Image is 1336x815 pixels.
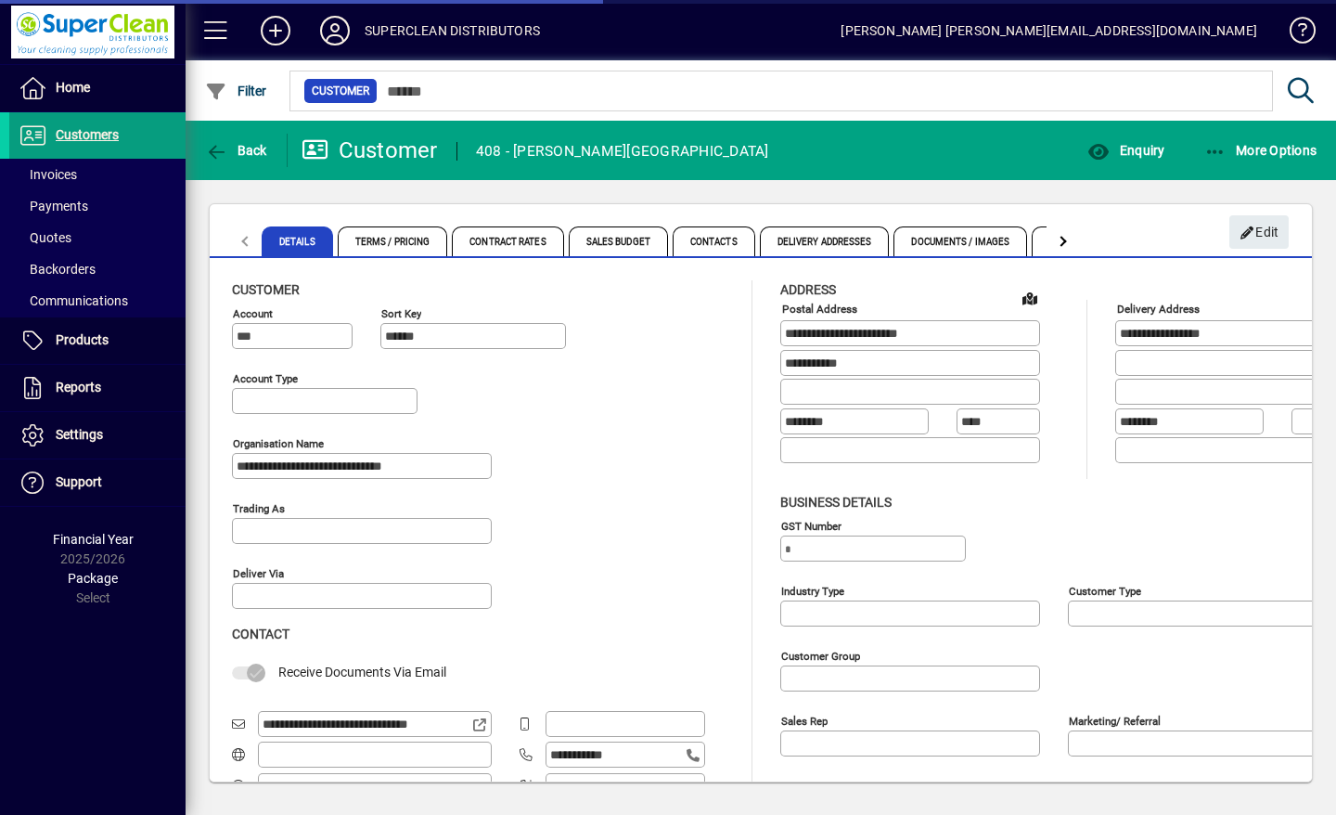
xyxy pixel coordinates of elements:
span: Customer [232,282,300,297]
mat-label: Account Type [233,372,298,385]
span: Settings [56,427,103,442]
div: [PERSON_NAME] [PERSON_NAME][EMAIL_ADDRESS][DOMAIN_NAME] [841,16,1257,45]
mat-label: Sales rep [781,714,828,727]
mat-label: GST Number [781,519,841,532]
button: More Options [1200,134,1322,167]
span: Details [262,226,333,256]
span: Customer [312,82,369,100]
span: More Options [1204,143,1317,158]
button: Profile [305,14,365,47]
span: Business details [780,495,892,510]
mat-label: Manager [781,779,822,792]
button: Filter [200,74,272,108]
span: Enquiry [1087,143,1164,158]
span: Filter [205,84,267,98]
a: Backorders [9,253,186,285]
span: Customers [56,127,119,142]
mat-label: Customer group [781,649,860,662]
a: Settings [9,412,186,459]
a: Invoices [9,159,186,190]
mat-label: Industry type [781,584,844,597]
button: Add [246,14,305,47]
span: Invoices [19,167,77,182]
a: Communications [9,285,186,317]
a: Payments [9,190,186,222]
mat-label: Account [233,307,273,320]
app-page-header-button: Back [186,134,288,167]
span: Financial Year [53,532,134,547]
button: Enquiry [1083,134,1169,167]
div: 408 - [PERSON_NAME][GEOGRAPHIC_DATA] [476,136,769,166]
mat-label: Deliver via [233,567,284,580]
button: Edit [1229,215,1289,249]
mat-label: Marketing/ Referral [1069,714,1161,727]
mat-label: Region [1069,779,1101,792]
a: Quotes [9,222,186,253]
span: Payments [19,199,88,213]
span: Contact [232,627,289,641]
mat-label: Trading as [233,502,285,515]
a: Home [9,65,186,111]
span: Receive Documents Via Email [278,665,446,679]
span: Support [56,474,102,489]
span: Communications [19,293,128,308]
span: Address [780,282,836,297]
a: Products [9,317,186,364]
mat-label: Customer type [1069,584,1141,597]
span: Home [56,80,90,95]
span: Contract Rates [452,226,563,256]
span: Reports [56,380,101,395]
span: Package [68,571,118,586]
div: Customer [302,136,438,165]
span: Terms / Pricing [338,226,448,256]
span: Sales Budget [569,226,668,256]
mat-label: Sort key [381,307,421,320]
span: Back [205,143,267,158]
span: Contacts [673,226,755,256]
span: Delivery Addresses [760,226,890,256]
span: Documents / Images [893,226,1027,256]
a: Support [9,459,186,506]
button: Back [200,134,272,167]
a: View on map [1015,283,1045,313]
span: Quotes [19,230,71,245]
span: Products [56,332,109,347]
span: Custom Fields [1032,226,1136,256]
a: Knowledge Base [1276,4,1313,64]
div: SUPERCLEAN DISTRIBUTORS [365,16,540,45]
span: Edit [1240,217,1279,248]
span: Backorders [19,262,96,277]
mat-label: Organisation name [233,437,324,450]
a: Reports [9,365,186,411]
